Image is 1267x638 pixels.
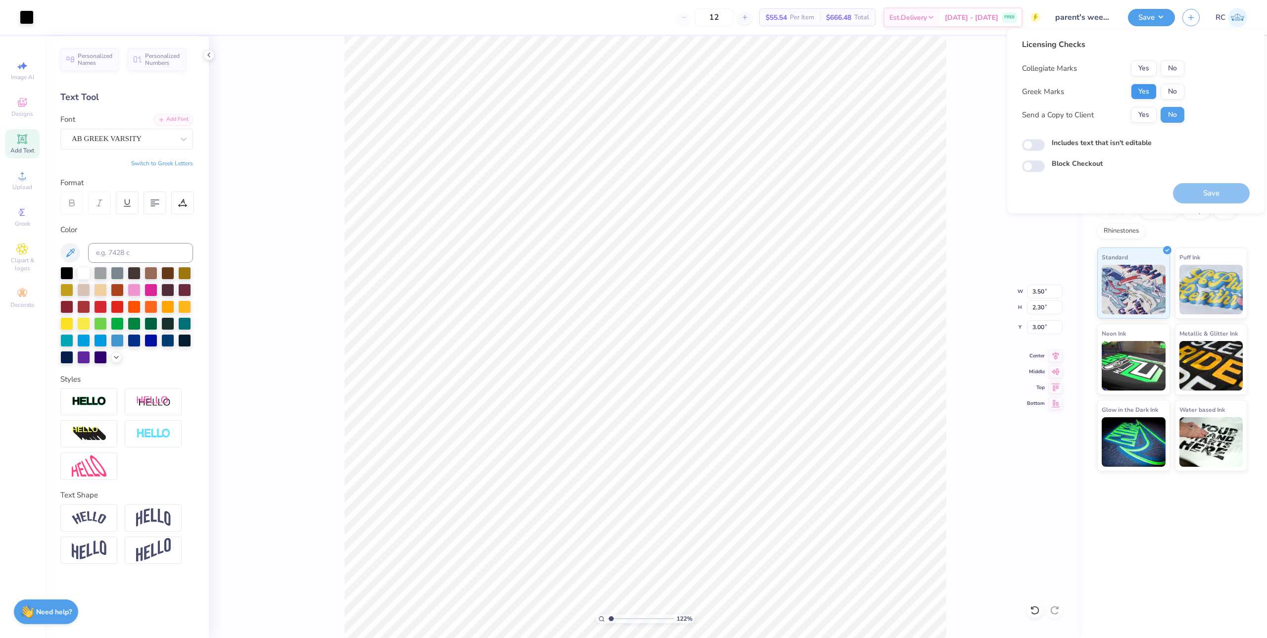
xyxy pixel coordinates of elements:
span: Glow in the Dark Ink [1102,404,1158,415]
img: Negative Space [136,428,171,440]
input: – – [695,8,733,26]
span: Bottom [1027,400,1045,407]
span: Standard [1102,252,1128,262]
img: Flag [72,540,106,560]
span: RC [1216,12,1225,23]
img: Standard [1102,265,1166,314]
input: e.g. 7428 c [88,243,193,263]
span: Personalized Names [78,52,113,66]
img: Glow in the Dark Ink [1102,417,1166,467]
button: Save [1128,9,1175,26]
span: Personalized Numbers [145,52,180,66]
img: 3d Illusion [72,426,106,442]
div: Text Tool [60,91,193,104]
img: Neon Ink [1102,341,1166,391]
img: Puff Ink [1179,265,1243,314]
span: Greek [15,220,30,228]
span: Add Text [10,147,34,154]
span: Per Item [790,12,814,23]
img: Free Distort [72,455,106,477]
div: Add Font [154,114,193,125]
img: Metallic & Glitter Ink [1179,341,1243,391]
img: Rise [136,538,171,562]
button: Yes [1131,84,1157,99]
span: Total [854,12,869,23]
span: Top [1027,384,1045,391]
button: No [1161,60,1184,76]
label: Block Checkout [1052,158,1103,169]
span: Image AI [11,73,34,81]
img: Arc [72,511,106,525]
div: Collegiate Marks [1022,63,1077,74]
span: Upload [12,183,32,191]
span: FREE [1004,14,1015,21]
div: Greek Marks [1022,86,1064,98]
span: Metallic & Glitter Ink [1179,328,1238,339]
span: Decorate [10,301,34,309]
img: Shadow [136,395,171,408]
img: Rio Cabojoc [1228,8,1247,27]
label: Font [60,114,75,125]
img: Arch [136,508,171,527]
div: Format [60,177,194,189]
span: Neon Ink [1102,328,1126,339]
input: Untitled Design [1048,7,1121,27]
span: Middle [1027,368,1045,375]
strong: Need help? [36,607,72,617]
span: [DATE] - [DATE] [945,12,998,23]
span: 122 % [677,614,692,623]
div: Send a Copy to Client [1022,109,1094,121]
div: Color [60,224,193,236]
div: Text Shape [60,490,193,501]
label: Includes text that isn't editable [1052,138,1152,148]
span: $55.54 [766,12,787,23]
span: Clipart & logos [5,256,40,272]
div: Licensing Checks [1022,39,1184,50]
button: Yes [1131,107,1157,123]
span: Center [1027,352,1045,359]
span: Puff Ink [1179,252,1200,262]
span: Est. Delivery [889,12,927,23]
span: $666.48 [826,12,851,23]
img: Water based Ink [1179,417,1243,467]
button: Switch to Greek Letters [131,159,193,167]
a: RC [1216,8,1247,27]
span: Designs [11,110,33,118]
button: Yes [1131,60,1157,76]
button: No [1161,84,1184,99]
div: Styles [60,374,193,385]
span: Water based Ink [1179,404,1225,415]
img: Stroke [72,396,106,407]
div: Rhinestones [1097,224,1145,239]
button: No [1161,107,1184,123]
